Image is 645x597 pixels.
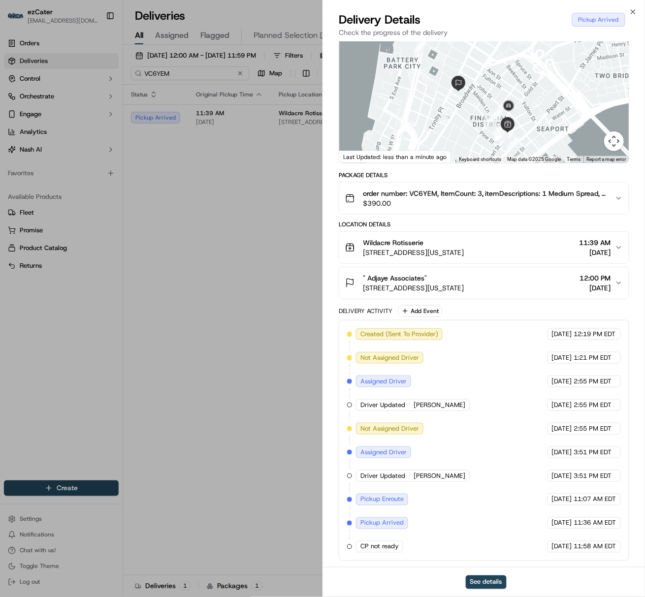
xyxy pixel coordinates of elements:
[360,471,405,480] span: Driver Updated
[574,471,612,480] span: 3:51 PM EDT
[153,126,179,138] button: See all
[10,10,30,30] img: Nash
[6,217,79,234] a: 📗Knowledge Base
[363,189,607,198] span: order number: VC6YEM, ItemCount: 3, itemDescriptions: 1 Medium Spread, 2 Medi Salad
[339,232,629,263] button: Wildacre Rotisserie[STREET_ADDRESS][US_STATE]11:39 AM[DATE]
[360,401,405,409] span: Driver Updated
[414,40,426,53] div: 10
[21,94,38,112] img: 4920774857489_3d7f54699973ba98c624_72.jpg
[339,28,629,37] p: Check the progress of the delivery
[26,64,177,74] input: Got a question? Start typing here...
[10,94,28,112] img: 1736555255976-a54dd68f-1ca7-489b-9aae-adbdc363a1c4
[10,170,26,189] img: Wisdom Oko
[342,150,374,163] img: Google
[363,238,423,248] span: Wildacre Rotisserie
[360,353,419,362] span: Not Assigned Driver
[44,94,161,104] div: Start new chat
[574,377,612,386] span: 2:55 PM EDT
[69,244,119,252] a: Powered byPylon
[484,114,496,126] div: 20
[414,471,465,480] span: [PERSON_NAME]
[98,245,119,252] span: Pylon
[493,123,506,136] div: 19
[580,238,611,248] span: 11:39 AM
[360,424,419,433] span: Not Assigned Driver
[490,108,503,121] div: 21
[574,495,616,504] span: 11:07 AM EDT
[339,183,629,214] button: order number: VC6YEM, ItemCount: 3, itemDescriptions: 1 Medium Spread, 2 Medi Salad$390.00
[20,180,28,188] img: 1736555255976-a54dd68f-1ca7-489b-9aae-adbdc363a1c4
[339,220,629,228] div: Location Details
[363,198,607,208] span: $390.00
[552,401,572,409] span: [DATE]
[107,180,110,188] span: •
[342,150,374,163] a: Open this area in Google Maps (opens a new window)
[552,377,572,386] span: [DATE]
[363,273,427,283] span: " Adjaye Associates"
[167,97,179,109] button: Start new chat
[93,220,158,230] span: API Documentation
[79,217,162,234] a: 💻API Documentation
[552,542,572,551] span: [DATE]
[363,283,464,293] span: [STREET_ADDRESS][US_STATE]
[574,519,616,528] span: 11:36 AM EDT
[339,307,392,315] div: Delivery Activity
[10,128,66,136] div: Past conversations
[507,137,519,150] div: 13
[10,221,18,229] div: 📗
[574,401,612,409] span: 2:55 PM EDT
[31,180,105,188] span: Wisdom [PERSON_NAME]
[552,519,572,528] span: [DATE]
[574,330,616,339] span: 12:19 PM EDT
[574,448,612,457] span: 3:51 PM EDT
[339,12,420,28] span: Delivery Details
[567,157,580,162] a: Terms (opens in new tab)
[82,153,85,161] span: •
[466,575,507,589] button: See details
[360,519,404,528] span: Pickup Arrived
[552,471,572,480] span: [DATE]
[574,424,612,433] span: 2:55 PM EDT
[552,353,572,362] span: [DATE]
[580,248,611,257] span: [DATE]
[580,273,611,283] span: 12:00 PM
[507,157,561,162] span: Map data ©2025 Google
[552,330,572,339] span: [DATE]
[83,221,91,229] div: 💻
[363,248,464,257] span: [STREET_ADDRESS][US_STATE]
[20,220,75,230] span: Knowledge Base
[414,401,465,409] span: [PERSON_NAME]
[20,154,28,161] img: 1736555255976-a54dd68f-1ca7-489b-9aae-adbdc363a1c4
[360,330,438,339] span: Created (Sent To Provider)
[552,448,572,457] span: [DATE]
[87,153,107,161] span: [DATE]
[112,180,132,188] span: [DATE]
[339,267,629,299] button: " Adjaye Associates"[STREET_ADDRESS][US_STATE]12:00 PM[DATE]
[574,353,612,362] span: 1:21 PM EDT
[339,151,451,163] div: Last Updated: less than a minute ago
[580,283,611,293] span: [DATE]
[393,126,406,138] div: 11
[10,40,179,56] p: Welcome 👋
[339,171,629,179] div: Package Details
[604,131,624,151] button: Map camera controls
[31,153,80,161] span: [PERSON_NAME]
[360,448,407,457] span: Assigned Driver
[44,104,135,112] div: We're available if you need us!
[398,305,442,317] button: Add Event
[360,542,399,551] span: CP not ready
[459,156,501,163] button: Keyboard shortcuts
[360,377,407,386] span: Assigned Driver
[574,542,616,551] span: 11:58 AM EDT
[552,495,572,504] span: [DATE]
[360,495,404,504] span: Pickup Enroute
[10,144,26,159] img: Grace Nketiah
[586,157,626,162] a: Report a map error
[552,424,572,433] span: [DATE]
